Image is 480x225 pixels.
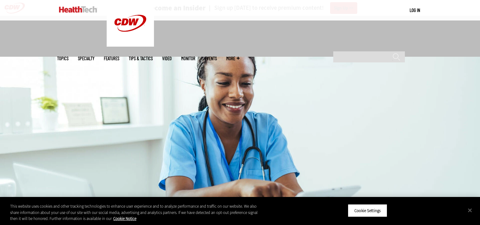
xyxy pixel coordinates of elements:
span: Specialty [78,56,94,61]
a: Video [162,56,172,61]
a: MonITor [181,56,195,61]
a: Events [205,56,217,61]
a: CDW [107,42,154,48]
a: Log in [410,7,420,13]
img: Home [59,6,97,13]
a: Tips & Tactics [129,56,153,61]
div: User menu [410,7,420,14]
a: More information about your privacy [113,216,136,221]
a: Features [104,56,119,61]
button: Cookie Settings [348,204,387,217]
button: Close [463,203,477,217]
div: This website uses cookies and other tracking technologies to enhance user experience and to analy... [10,203,264,222]
span: More [226,56,240,61]
span: Topics [57,56,68,61]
